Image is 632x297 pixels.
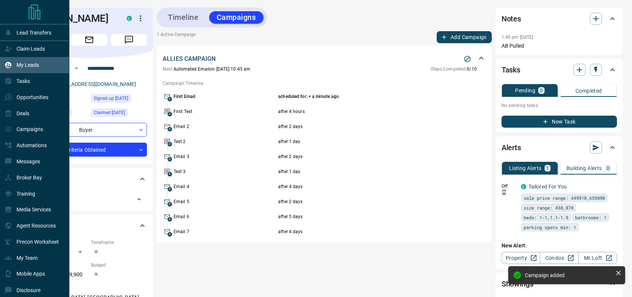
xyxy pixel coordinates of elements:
[524,194,605,202] span: sale price range: 449910,659890
[502,242,617,250] p: New Alert:
[502,13,521,25] h2: Notes
[72,64,81,73] button: Open
[502,275,617,293] div: Showings
[168,127,172,131] span: A
[607,166,610,171] p: 0
[462,53,473,65] button: Stop Campaign
[174,228,276,235] p: Email 7
[278,153,449,160] p: after 2 days
[502,139,617,157] div: Alerts
[502,61,617,79] div: Tasks
[168,187,172,191] span: A
[575,88,602,93] p: Completed
[278,183,449,190] p: after 4 days
[502,100,617,111] p: No pending tasks
[163,53,486,74] div: ALLIES CAMPAIGNStop CampaignNext:Automated Emailon [DATE] 10:45 amSteps Completed:0/10
[71,34,107,46] span: Email
[94,95,128,102] span: Signed up [DATE]
[174,108,276,115] p: First Text
[31,12,115,24] h1: [PERSON_NAME]
[509,166,542,171] p: Listing Alerts
[168,172,172,176] span: A
[168,112,172,116] span: A
[502,183,517,190] p: Off
[168,142,172,146] span: A
[515,88,535,93] p: Pending
[163,66,250,72] p: Automated Email on [DATE] 10:45 am
[524,214,568,221] span: beds: 1-1,1.1-1.9
[31,123,147,137] div: Buyer
[91,109,147,119] div: Sat Aug 16 2025
[174,213,276,220] p: Email 6
[278,93,449,100] p: scheduled for: < a minute ago
[31,285,147,291] p: Areas Searched:
[94,109,125,116] span: Claimed [DATE]
[525,272,613,278] div: Campaign added
[31,217,147,235] div: Criteria
[521,184,526,189] div: condos.ca
[111,34,147,46] span: Message
[278,213,449,220] p: after 5 days
[502,116,617,128] button: New Task
[502,64,520,76] h2: Tasks
[502,35,533,40] p: 1:40 pm [DATE]
[163,54,216,63] p: ALLIES CAMPAIGN
[174,153,276,160] p: Email 3
[529,184,567,190] a: Tailored For You
[174,123,276,130] p: Email 2
[578,252,617,264] a: Mr.Loft
[174,138,276,145] p: Text 2
[163,66,174,72] span: Next:
[91,239,147,246] p: Timeframe:
[160,11,206,24] button: Timeline
[546,166,549,171] p: 1
[278,123,449,130] p: after 2 days
[502,252,540,264] a: Property
[91,94,147,105] div: Sat Aug 16 2025
[31,143,147,157] div: Criteria Obtained
[168,157,172,161] span: A
[134,194,144,205] button: Open
[174,183,276,190] p: Email 4
[168,202,172,207] span: A
[566,166,602,171] p: Building Alerts
[502,278,533,290] h2: Showings
[540,88,543,93] p: 0
[278,168,449,175] p: after 1 day
[524,223,576,231] span: parking spots min: 1
[91,262,147,268] p: Budget:
[502,190,507,195] svg: Push Notification Only
[278,198,449,205] p: after 2 days
[502,10,617,28] div: Notes
[278,228,449,235] p: after 4 days
[278,108,449,115] p: after 4 hours
[31,170,147,188] div: Tags
[575,214,607,221] span: bathrooms: 1
[52,81,136,87] a: [EMAIL_ADDRESS][DOMAIN_NAME]
[163,80,486,87] p: Campaign Timeline
[431,66,477,72] p: 0 / 10
[168,232,172,237] span: A
[437,31,492,43] button: Add Campaign
[127,16,132,21] div: condos.ca
[431,66,467,72] span: Steps Completed:
[502,142,521,154] h2: Alerts
[174,93,276,100] p: First Email
[540,252,578,264] a: Condos
[168,217,172,222] span: A
[174,198,276,205] p: Email 5
[502,42,617,50] p: AB Pulled
[174,168,276,175] p: Text 3
[168,97,172,101] span: A
[524,204,574,211] span: size range: 438,878
[209,11,264,24] button: Campaigns
[157,31,196,43] p: 1 Active Campaign
[278,138,449,145] p: after 1 day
